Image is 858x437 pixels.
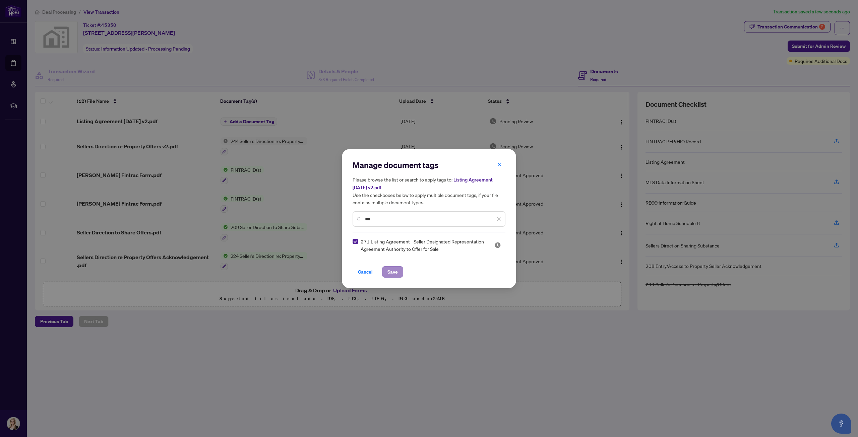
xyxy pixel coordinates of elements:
[497,162,502,167] span: close
[358,267,373,277] span: Cancel
[494,242,501,248] img: status
[361,238,486,252] span: 271 Listing Agreement - Seller Designated Representation Agreement Authority to Offer for Sale
[353,266,378,278] button: Cancel
[496,217,501,221] span: close
[353,177,493,191] span: Listing Agreement [DATE] v2.pdf
[353,176,505,206] h5: Please browse the list or search to apply tags to: Use the checkboxes below to apply multiple doc...
[353,160,505,170] h2: Manage document tags
[831,414,851,434] button: Open asap
[387,267,398,277] span: Save
[382,266,403,278] button: Save
[494,242,501,248] span: Pending Review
